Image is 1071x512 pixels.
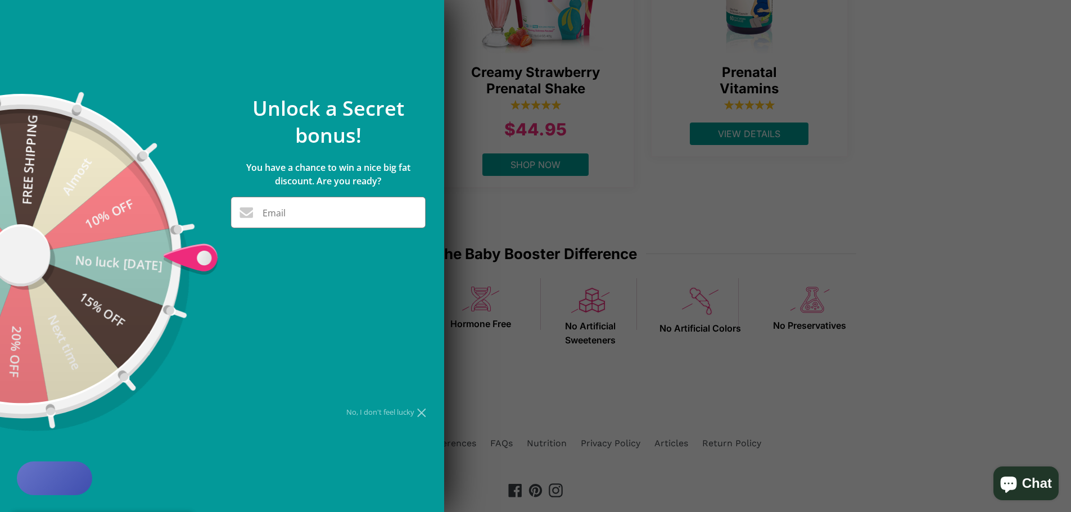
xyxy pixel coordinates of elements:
[231,95,426,149] p: Unlock a Secret bonus!
[231,161,426,188] p: You have a chance to win a nice big fat discount. Are you ready?
[990,466,1062,503] inbox-online-store-chat: Shopify online store chat
[263,209,286,218] label: Email
[17,461,92,495] button: Rewards
[231,409,426,416] div: No, I don't feel lucky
